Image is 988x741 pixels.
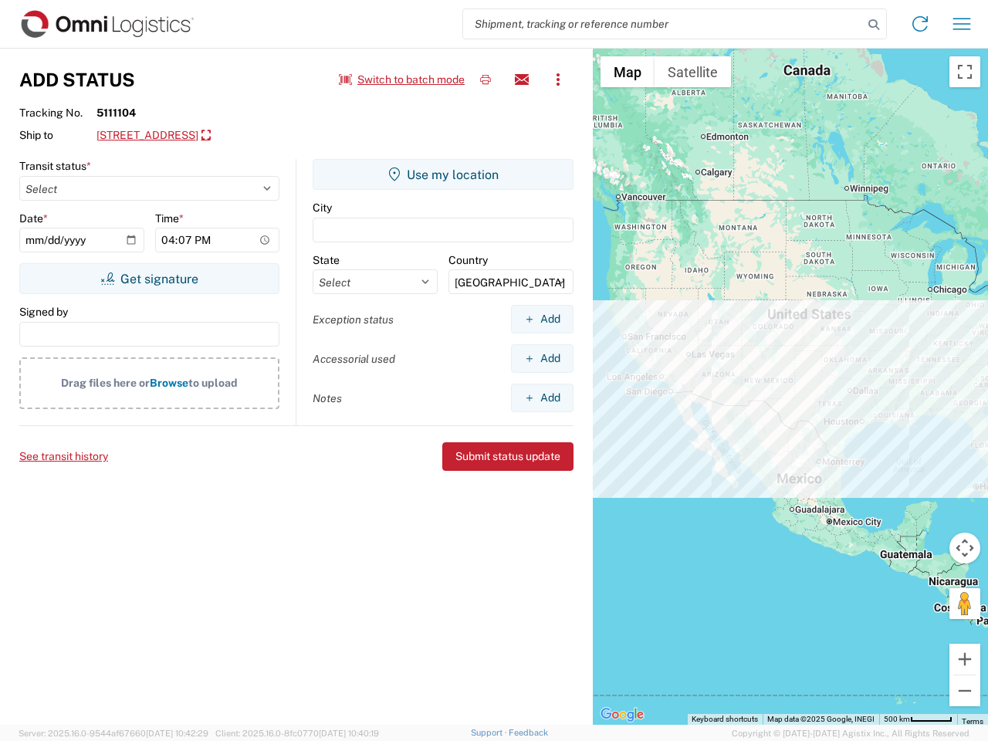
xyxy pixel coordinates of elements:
button: Add [511,305,574,333]
button: Map camera controls [949,533,980,563]
a: Terms [962,717,983,726]
button: Submit status update [442,442,574,471]
label: Transit status [19,159,91,173]
label: Country [448,253,488,267]
button: Zoom out [949,675,980,706]
span: Client: 2025.16.0-8fc0770 [215,729,379,738]
strong: 5111104 [96,106,136,120]
button: Show street map [601,56,655,87]
button: Switch to batch mode [339,67,465,93]
span: Ship to [19,128,96,142]
span: Server: 2025.16.0-9544af67660 [19,729,208,738]
label: Notes [313,391,342,405]
span: Map data ©2025 Google, INEGI [767,715,875,723]
span: Drag files here or [61,377,150,389]
button: Add [511,344,574,373]
button: Drag Pegman onto the map to open Street View [949,588,980,619]
label: Signed by [19,305,68,319]
button: Keyboard shortcuts [692,714,758,725]
span: 500 km [884,715,910,723]
input: Shipment, tracking or reference number [463,9,863,39]
button: Add [511,384,574,412]
a: Feedback [509,728,548,737]
label: State [313,253,340,267]
h3: Add Status [19,69,135,91]
a: [STREET_ADDRESS] [96,123,211,149]
button: Zoom in [949,644,980,675]
button: Use my location [313,159,574,190]
a: Open this area in Google Maps (opens a new window) [597,705,648,725]
label: Accessorial used [313,352,395,366]
span: to upload [188,377,238,389]
span: Copyright © [DATE]-[DATE] Agistix Inc., All Rights Reserved [732,726,969,740]
label: Date [19,211,48,225]
button: See transit history [19,444,108,469]
button: Toggle fullscreen view [949,56,980,87]
label: Time [155,211,184,225]
button: Show satellite imagery [655,56,731,87]
button: Map Scale: 500 km per 51 pixels [879,714,957,725]
span: [DATE] 10:40:19 [319,729,379,738]
button: Get signature [19,263,279,294]
span: [DATE] 10:42:29 [146,729,208,738]
label: Exception status [313,313,394,327]
a: Support [471,728,509,737]
span: Browse [150,377,188,389]
img: Google [597,705,648,725]
span: Tracking No. [19,106,96,120]
label: City [313,201,332,215]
